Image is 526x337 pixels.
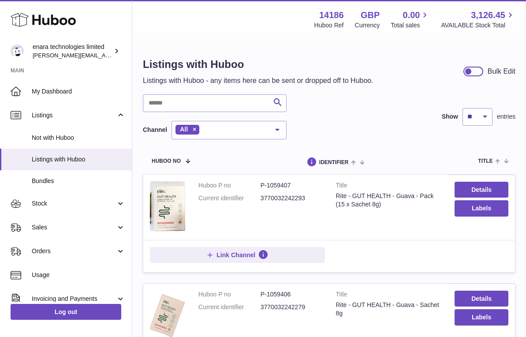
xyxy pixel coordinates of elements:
div: Huboo Ref [314,21,344,30]
span: All [180,126,188,133]
img: Rite - GUT HEALTH - Guava - Sachet 8g [150,290,185,337]
dt: Current identifier [198,303,261,311]
dd: 3770032242279 [261,303,323,311]
span: 0.00 [403,9,420,21]
span: AVAILABLE Stock Total [441,21,515,30]
strong: Title [336,290,442,301]
a: Log out [11,304,121,320]
span: Total sales [391,21,430,30]
dt: Huboo P no [198,290,261,299]
p: Listings with Huboo - any items here can be sent or dropped off to Huboo. [143,76,373,86]
dd: P-1059407 [261,181,323,190]
img: Dee@enara.co [11,45,24,58]
img: Rite - GUT HEALTH - Guava - Pack (15 x Sachet 8g) [150,181,185,231]
span: Sales [32,223,116,232]
a: 3,126.45 AVAILABLE Stock Total [441,9,515,30]
a: Details [455,291,508,307]
span: title [478,158,492,164]
span: identifier [319,160,349,165]
strong: GBP [361,9,380,21]
span: Listings [32,111,116,120]
span: 3,126.45 [471,9,505,21]
dt: Current identifier [198,194,261,202]
span: Link Channel [216,251,255,259]
label: Channel [143,126,167,134]
span: entries [497,112,515,121]
strong: 14186 [319,9,344,21]
h1: Listings with Huboo [143,57,373,71]
span: Listings with Huboo [32,155,125,164]
span: Usage [32,271,125,279]
button: Labels [455,309,508,325]
span: Invoicing and Payments [32,295,116,303]
span: [PERSON_NAME][EMAIL_ADDRESS][DOMAIN_NAME] [33,52,177,59]
div: Rite - GUT HEALTH - Guava - Sachet 8g [336,301,442,318]
div: Bulk Edit [488,67,515,76]
span: Not with Huboo [32,134,125,142]
span: Orders [32,247,116,255]
span: Stock [32,199,116,208]
div: Currency [355,21,380,30]
span: Bundles [32,177,125,185]
dd: P-1059406 [261,290,323,299]
label: Show [442,112,458,121]
button: Labels [455,200,508,216]
dt: Huboo P no [198,181,261,190]
div: Rite - GUT HEALTH - Guava - Pack (15 x Sachet 8g) [336,192,442,209]
a: Details [455,182,508,198]
a: 0.00 Total sales [391,9,430,30]
dd: 3770032242293 [261,194,323,202]
div: enara technologies limited [33,43,112,60]
span: Huboo no [152,158,181,164]
strong: Title [336,181,442,192]
span: My Dashboard [32,87,125,96]
button: Link Channel [150,247,325,263]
